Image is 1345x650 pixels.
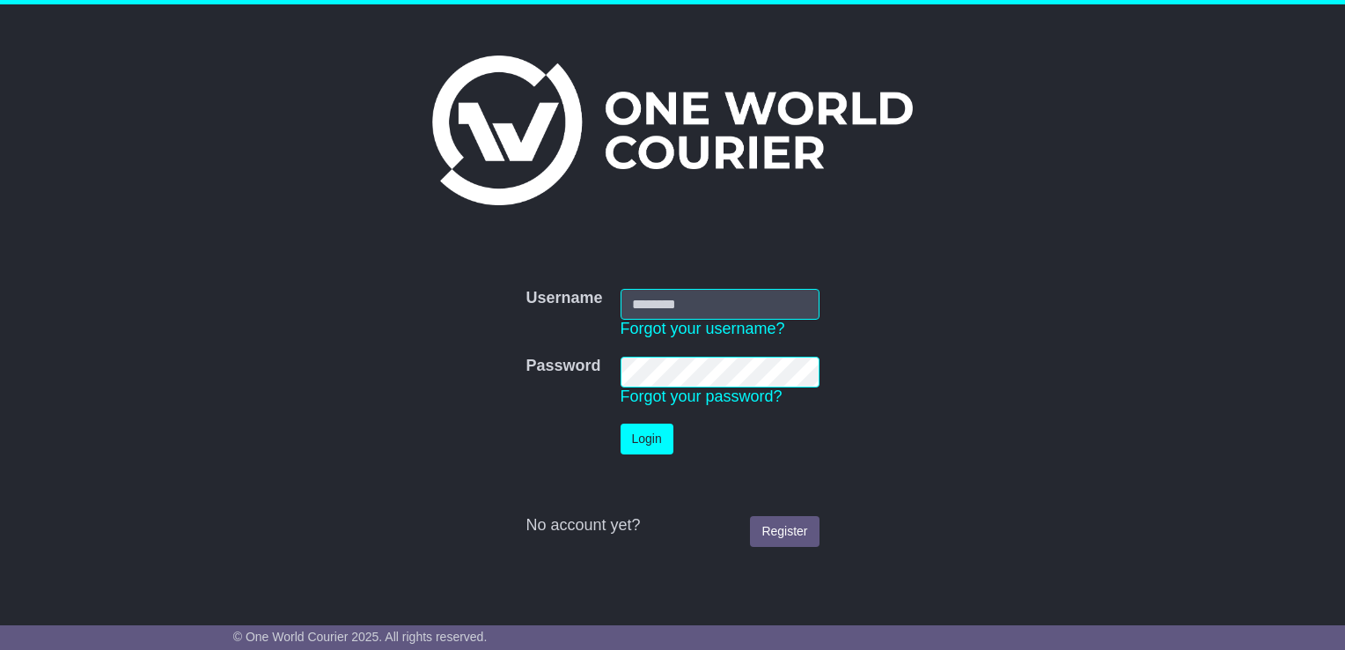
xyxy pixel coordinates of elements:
[526,516,819,536] div: No account yet?
[621,388,783,405] a: Forgot your password?
[432,55,913,205] img: One World
[526,357,600,376] label: Password
[621,320,785,337] a: Forgot your username?
[233,630,488,644] span: © One World Courier 2025. All rights reserved.
[621,424,673,454] button: Login
[750,516,819,547] a: Register
[526,289,602,308] label: Username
